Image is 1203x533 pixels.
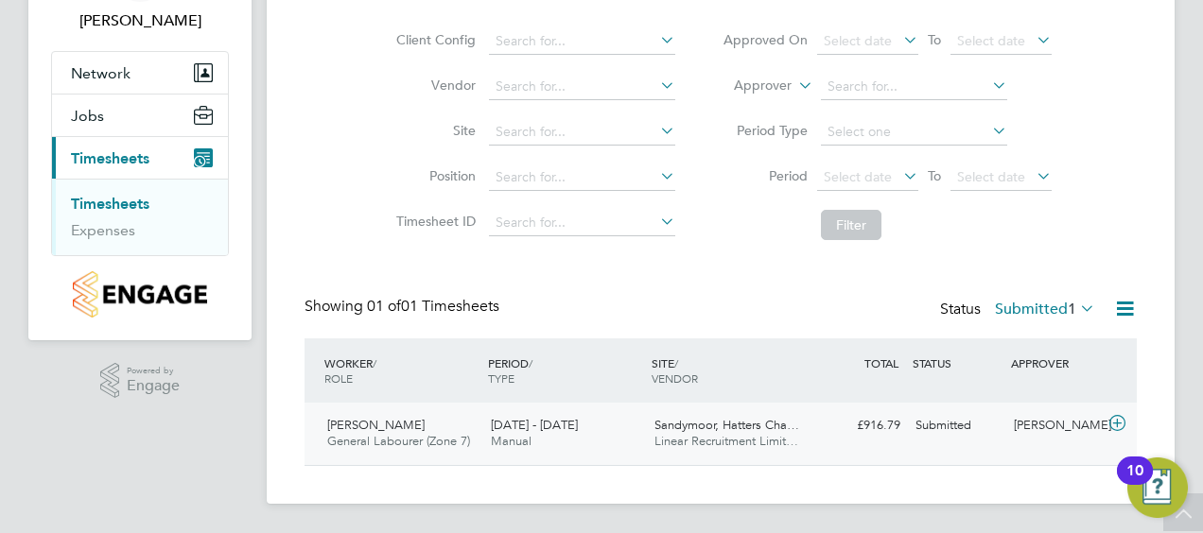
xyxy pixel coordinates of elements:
div: Showing [305,297,503,317]
span: To [922,27,947,52]
span: TOTAL [864,355,898,370]
label: Timesheet ID [391,213,476,230]
div: STATUS [908,346,1006,380]
span: Powered by [127,363,180,379]
button: Open Resource Center, 10 new notifications [1127,457,1188,518]
span: / [674,355,678,370]
span: Network [71,64,131,82]
button: Timesheets [52,137,228,179]
div: SITE [647,346,811,395]
span: 1 [1068,300,1076,318]
span: / [529,355,532,370]
input: Search for... [489,28,675,55]
a: Go to home page [51,271,229,318]
span: Select date [824,32,892,49]
span: Select date [957,32,1025,49]
span: Select date [957,168,1025,185]
span: Timesheets [71,149,149,167]
span: Jobs [71,107,104,125]
input: Search for... [821,74,1007,100]
a: Powered byEngage [100,363,181,399]
span: 01 of [367,297,401,316]
div: WORKER [320,346,483,395]
div: Submitted [908,410,1006,441]
input: Search for... [489,164,675,191]
span: Sandymoor, Hatters Cha… [654,417,799,433]
input: Search for... [489,74,675,100]
span: To [922,163,947,188]
span: TYPE [488,370,514,386]
div: [PERSON_NAME] [1006,410,1105,441]
button: Filter [821,210,881,240]
span: General Labourer (Zone 7) [327,433,470,449]
label: Approved On [723,31,808,48]
label: Position [391,167,476,184]
span: ROLE [324,370,353,386]
img: countryside-properties-logo-retina.png [73,271,206,318]
input: Search for... [489,119,675,146]
span: Rob Bennett [51,9,229,32]
label: Site [391,122,476,139]
div: PERIOD [483,346,647,395]
div: APPROVER [1006,346,1105,380]
label: Client Config [391,31,476,48]
button: Network [52,52,228,94]
label: Submitted [995,300,1095,318]
label: Vendor [391,77,476,94]
span: Linear Recruitment Limit… [654,433,798,449]
span: 01 Timesheets [367,297,499,316]
span: / [373,355,376,370]
input: Select one [821,119,1007,146]
div: Status [940,297,1099,323]
input: Search for... [489,210,675,236]
div: Timesheets [52,179,228,255]
div: £916.79 [810,410,908,441]
span: [DATE] - [DATE] [491,417,578,433]
span: Select date [824,168,892,185]
label: Period Type [723,122,808,139]
span: [PERSON_NAME] [327,417,425,433]
label: Approver [706,77,792,95]
a: Expenses [71,221,135,239]
label: Period [723,167,808,184]
span: Manual [491,433,532,449]
a: Timesheets [71,195,149,213]
button: Jobs [52,95,228,136]
span: VENDOR [652,370,698,386]
div: 10 [1126,471,1143,495]
span: Engage [127,378,180,394]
